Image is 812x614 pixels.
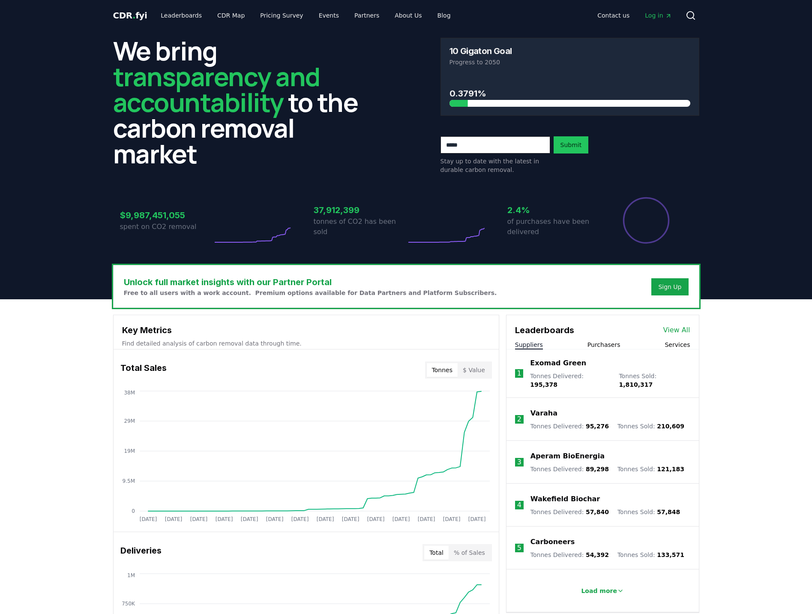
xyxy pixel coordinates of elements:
[165,516,182,522] tspan: [DATE]
[417,516,435,522] tspan: [DATE]
[530,551,609,559] p: Tonnes Delivered :
[266,516,283,522] tspan: [DATE]
[427,363,458,377] button: Tonnes
[468,516,485,522] tspan: [DATE]
[113,38,372,166] h2: We bring to the carbon removal market
[645,11,671,20] span: Log in
[314,204,406,217] h3: 37,912,399
[617,422,684,430] p: Tonnes Sold :
[124,276,497,289] h3: Unlock full market insights with our Partner Portal
[517,414,521,424] p: 2
[127,572,135,578] tspan: 1M
[240,516,258,522] tspan: [DATE]
[314,217,406,237] p: tonnes of CO2 has been sold
[586,509,609,515] span: 57,840
[124,448,135,454] tspan: 19M
[651,278,688,295] button: Sign Up
[392,516,410,522] tspan: [DATE]
[617,551,684,559] p: Tonnes Sold :
[530,372,610,389] p: Tonnes Delivered :
[316,516,334,522] tspan: [DATE]
[617,508,680,516] p: Tonnes Sold :
[638,8,678,23] a: Log in
[622,196,670,244] div: Percentage of sales delivered
[663,325,690,335] a: View All
[124,418,135,424] tspan: 29M
[586,551,609,558] span: 54,392
[120,222,213,232] p: spent on CO2 removal
[517,368,521,379] p: 1
[154,8,209,23] a: Leaderboards
[154,8,457,23] nav: Main
[507,204,600,217] h3: 2.4%
[530,537,575,547] a: Carboneers
[590,8,636,23] a: Contact us
[443,516,460,522] tspan: [DATE]
[517,500,521,510] p: 4
[449,47,512,55] h3: 10 Gigaton Goal
[449,87,690,100] h3: 0.3791%
[210,8,252,23] a: CDR Map
[517,543,521,553] p: 5
[253,8,310,23] a: Pricing Survey
[348,8,386,23] a: Partners
[367,516,384,522] tspan: [DATE]
[574,582,631,599] button: Load more
[665,340,690,349] button: Services
[120,361,167,379] h3: Total Sales
[590,8,678,23] nav: Main
[619,372,690,389] p: Tonnes Sold :
[342,516,359,522] tspan: [DATE]
[657,509,680,515] span: 57,848
[587,340,620,349] button: Purchasers
[530,508,609,516] p: Tonnes Delivered :
[388,8,428,23] a: About Us
[132,10,135,21] span: .
[658,283,681,291] a: Sign Up
[122,339,490,348] p: Find detailed analysis of carbon removal data through time.
[113,59,320,120] span: transparency and accountability
[431,8,458,23] a: Blog
[215,516,233,522] tspan: [DATE]
[586,423,609,430] span: 95,276
[619,381,653,388] span: 1,810,317
[113,10,147,21] span: CDR fyi
[530,451,605,461] a: Aperam BioEnergia
[657,423,684,430] span: 210,609
[122,324,490,337] h3: Key Metrics
[449,58,690,66] p: Progress to 2050
[530,494,600,504] a: Wakefield Biochar
[617,465,684,473] p: Tonnes Sold :
[458,363,490,377] button: $ Value
[586,466,609,473] span: 89,298
[291,516,309,522] tspan: [DATE]
[122,601,135,607] tspan: 750K
[449,546,490,560] button: % of Sales
[424,546,449,560] button: Total
[190,516,207,522] tspan: [DATE]
[530,422,609,430] p: Tonnes Delivered :
[507,217,600,237] p: of purchases have been delivered
[113,9,147,21] a: CDR.fyi
[124,390,135,396] tspan: 38M
[554,136,589,153] button: Submit
[530,381,557,388] span: 195,378
[530,358,586,368] a: Exomad Green
[530,408,557,418] a: Varaha
[122,478,135,484] tspan: 9.5M
[312,8,346,23] a: Events
[530,465,609,473] p: Tonnes Delivered :
[515,324,574,337] h3: Leaderboards
[657,466,684,473] span: 121,183
[120,544,162,561] h3: Deliveries
[440,157,550,174] p: Stay up to date with the latest in durable carbon removal.
[515,340,543,349] button: Suppliers
[581,587,617,595] p: Load more
[120,209,213,222] h3: $9,987,451,055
